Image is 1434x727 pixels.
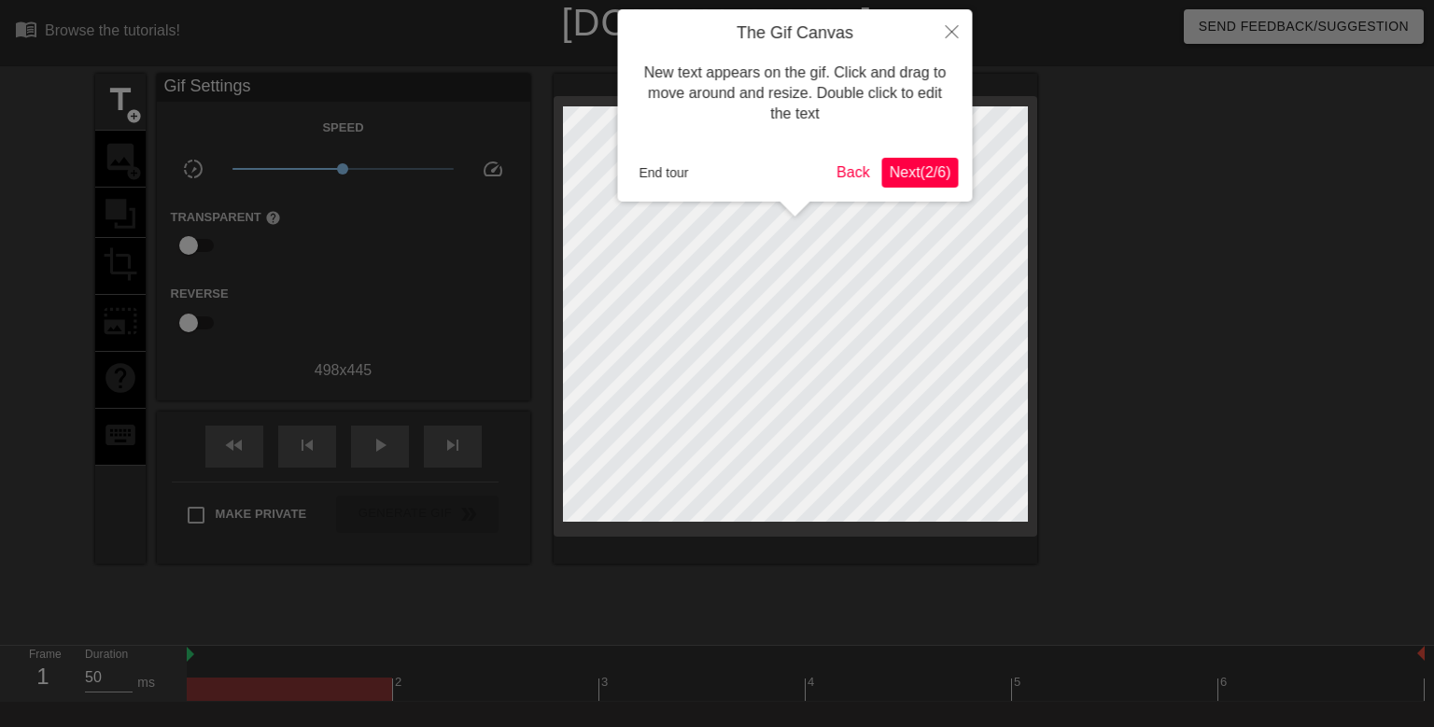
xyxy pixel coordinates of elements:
div: 6 [1220,673,1230,692]
div: 5 [1014,673,1024,692]
span: Make Private [216,505,307,524]
div: 4 [808,673,818,692]
button: End tour [632,159,696,187]
div: ms [137,673,155,692]
label: Reverse [171,285,229,303]
span: skip_next [442,434,464,456]
span: skip_previous [296,434,318,456]
div: 3 [601,673,612,692]
span: slow_motion_video [182,158,204,180]
span: speed [482,158,504,180]
a: [DOMAIN_NAME] [561,2,872,43]
span: menu_book [15,18,37,40]
img: bound-end.png [1417,646,1425,661]
button: Next [882,158,959,188]
div: The online gif editor [487,42,1032,64]
div: 2 [395,673,405,692]
div: Frame [15,646,71,700]
button: Back [829,158,878,188]
button: Close [932,9,973,52]
div: 1 [29,660,57,693]
button: Send Feedback/Suggestion [1184,9,1424,44]
div: Gif Settings [157,74,530,102]
label: Speed [322,119,363,137]
span: help [265,210,281,226]
div: 498 x 445 [157,359,530,382]
a: Browse the tutorials! [15,18,180,47]
div: Browse the tutorials! [45,22,180,38]
label: Duration [85,650,128,661]
span: add_circle [126,108,142,124]
span: fast_rewind [223,434,246,456]
span: title [103,82,138,118]
h4: The Gif Canvas [632,23,959,44]
div: New text appears on the gif. Click and drag to move around and resize. Double click to edit the text [632,44,959,144]
span: Send Feedback/Suggestion [1199,15,1409,38]
span: Next ( 2 / 6 ) [890,164,951,180]
span: play_arrow [369,434,391,456]
label: Transparent [171,208,281,227]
